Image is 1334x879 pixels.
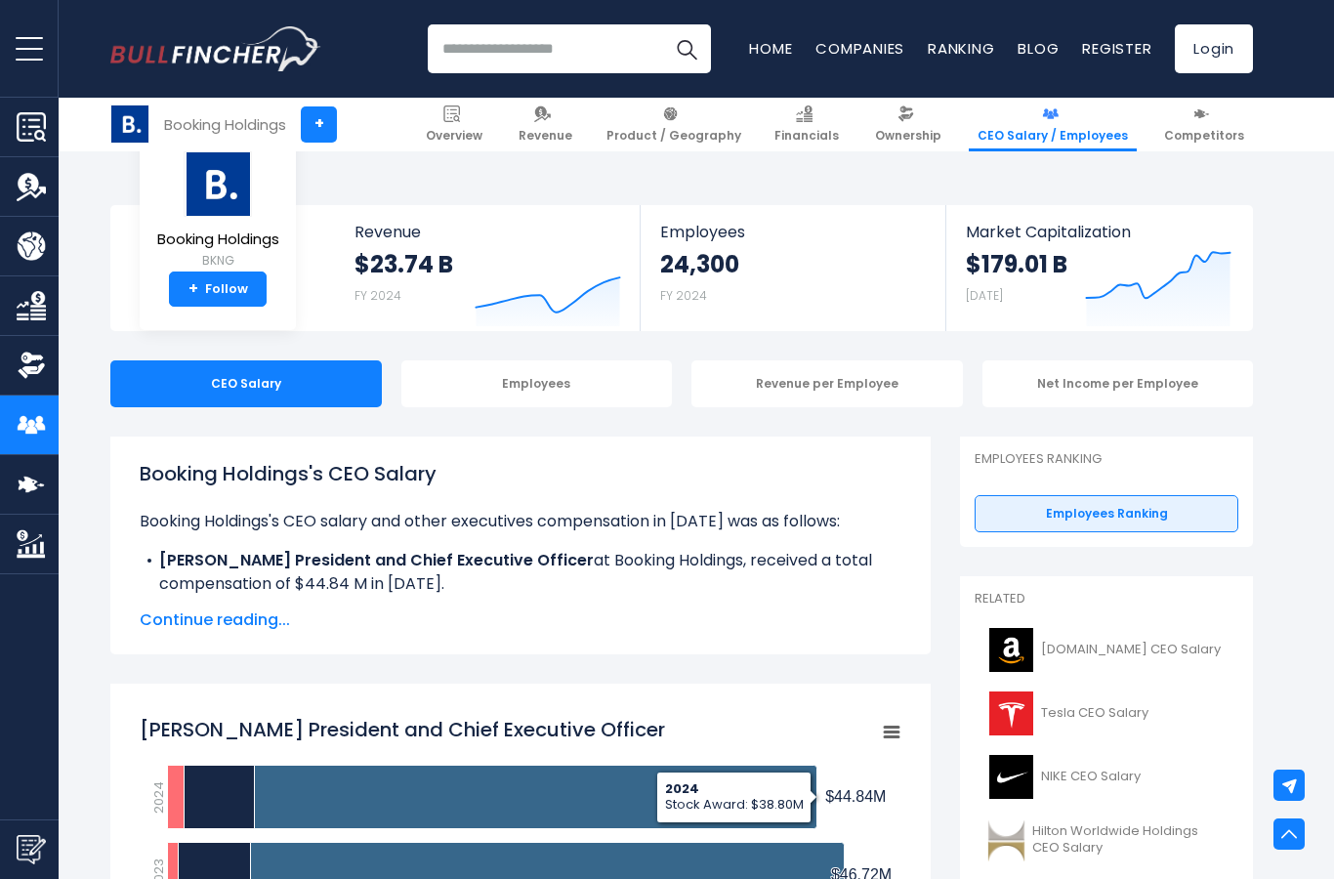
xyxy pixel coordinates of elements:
a: Booking Holdings BKNG [156,150,280,272]
p: Employees Ranking [975,451,1238,468]
p: Booking Holdings's CEO salary and other executives compensation in [DATE] was as follows: [140,510,901,533]
img: HLT logo [986,818,1026,862]
tspan: [PERSON_NAME] President and Chief Executive Officer [140,716,665,743]
a: NIKE CEO Salary [975,750,1238,804]
span: Revenue [519,128,572,144]
a: Employees Ranking [975,495,1238,532]
text: 2024 [149,781,168,814]
div: Net Income per Employee [982,360,1254,407]
a: Ownership [866,98,950,151]
h1: Booking Holdings's CEO Salary [140,459,901,488]
span: NIKE CEO Salary [1041,769,1141,785]
span: Market Capitalization [966,223,1231,241]
a: Tesla CEO Salary [975,687,1238,740]
span: [DOMAIN_NAME] CEO Salary [1041,642,1221,658]
strong: $23.74 B [354,249,453,279]
span: CEO Salary / Employees [978,128,1128,144]
a: Register [1082,38,1151,59]
a: Login [1175,24,1253,73]
a: Market Capitalization $179.01 B [DATE] [946,205,1251,331]
strong: $179.01 B [966,249,1067,279]
small: FY 2024 [660,287,707,304]
a: +Follow [169,272,267,307]
p: Related [975,591,1238,607]
span: Ownership [875,128,941,144]
b: [PERSON_NAME] President and Chief Executive Officer [159,549,594,571]
img: BKNG logo [111,105,148,143]
span: Product / Geography [606,128,741,144]
span: Continue reading... [140,608,901,632]
div: Employees [401,360,673,407]
a: Home [749,38,792,59]
button: Search [662,24,711,73]
a: Revenue [510,98,581,151]
a: Product / Geography [598,98,750,151]
tspan: $44.84M [825,788,886,805]
a: Ranking [928,38,994,59]
small: [DATE] [966,287,1003,304]
a: CEO Salary / Employees [969,98,1137,151]
a: Competitors [1155,98,1253,151]
span: Hilton Worldwide Holdings CEO Salary [1032,823,1227,857]
img: NKE logo [986,755,1035,799]
a: Blog [1018,38,1059,59]
a: Companies [815,38,904,59]
span: Booking Holdings [157,231,279,248]
img: BKNG logo [184,151,252,217]
a: Hilton Worldwide Holdings CEO Salary [975,814,1238,867]
div: CEO Salary [110,360,382,407]
span: Overview [426,128,482,144]
img: Ownership [17,351,46,380]
small: FY 2024 [354,287,401,304]
a: [DOMAIN_NAME] CEO Salary [975,623,1238,677]
span: Employees [660,223,925,241]
a: Revenue $23.74 B FY 2024 [335,205,641,331]
strong: + [188,280,198,298]
span: Competitors [1164,128,1244,144]
strong: 24,300 [660,249,739,279]
img: AMZN logo [986,628,1035,672]
a: Financials [766,98,848,151]
a: Overview [417,98,491,151]
a: + [301,106,337,143]
li: at Booking Holdings, received a total compensation of $44.84 M in [DATE]. [140,549,901,596]
a: Go to homepage [110,26,320,71]
img: Bullfincher logo [110,26,321,71]
span: Financials [774,128,839,144]
span: Revenue [354,223,621,241]
div: Booking Holdings [164,113,286,136]
small: BKNG [157,252,279,270]
img: TSLA logo [986,691,1035,735]
a: Employees 24,300 FY 2024 [641,205,944,325]
span: Tesla CEO Salary [1041,705,1148,722]
div: Revenue per Employee [691,360,963,407]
